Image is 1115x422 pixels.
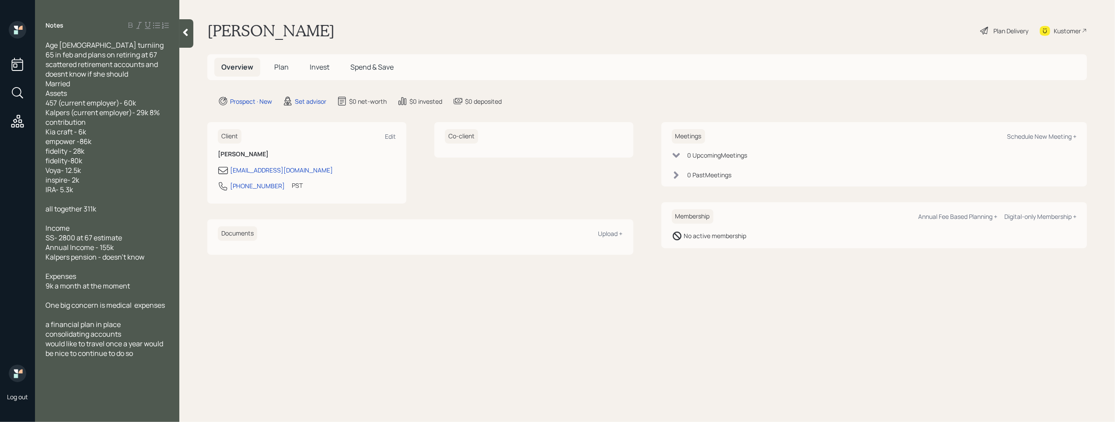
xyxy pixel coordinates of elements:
[230,97,272,106] div: Prospect · New
[45,88,67,98] span: Assets
[45,243,114,252] span: Annual Income - 155k
[218,151,396,158] h6: [PERSON_NAME]
[45,320,121,329] span: a financial plan in place
[45,108,161,127] span: Kalpers (current employer)- 29k 8% contribution
[1054,26,1081,35] div: Kustomer
[9,365,26,382] img: retirable_logo.png
[310,62,329,72] span: Invest
[45,204,96,214] span: all together 311k
[218,226,257,241] h6: Documents
[45,165,81,175] span: Voya- 12.5k
[45,60,159,79] span: scattered retirement accounts and doesnt know if she should
[45,21,63,30] label: Notes
[385,132,396,141] div: Edit
[295,97,326,106] div: Set advisor
[45,223,70,233] span: Income
[688,170,732,179] div: 0 Past Meeting s
[230,181,285,190] div: [PHONE_NUMBER]
[993,26,1028,35] div: Plan Delivery
[672,209,713,224] h6: Membership
[45,329,121,339] span: consolidating accounts
[45,271,76,281] span: Expenses
[274,62,289,72] span: Plan
[45,233,122,243] span: SS- 2800 at 67 estimate
[45,146,84,156] span: fidelity - 28k
[688,151,748,160] div: 0 Upcoming Meeting s
[45,156,82,165] span: fidelity-80k
[349,97,387,106] div: $0 net-worth
[45,127,86,137] span: Kia craft - 6k
[45,252,144,262] span: Kalpers pension - doesn't know
[684,231,747,240] div: No active membership
[292,181,303,190] div: PST
[350,62,394,72] span: Spend & Save
[409,97,442,106] div: $0 invested
[918,212,997,221] div: Annual Fee Based Planning +
[465,97,502,106] div: $0 deposited
[207,21,335,40] h1: [PERSON_NAME]
[221,62,253,72] span: Overview
[672,129,705,144] h6: Meetings
[230,165,333,175] div: [EMAIL_ADDRESS][DOMAIN_NAME]
[45,300,165,310] span: One big concern is medical expenses
[45,137,91,146] span: empower -86k
[45,98,136,108] span: 457 (current employer)- 60k
[7,393,28,401] div: Log out
[45,185,73,194] span: IRA- 5.3k
[1004,212,1077,221] div: Digital-only Membership +
[45,339,164,358] span: would like to travel once a year would be nice to continue to do so
[1007,132,1077,141] div: Schedule New Meeting +
[45,175,79,185] span: inspire- 2k
[45,79,70,88] span: Married
[218,129,241,144] h6: Client
[45,40,165,60] span: Age [DEMOGRAPHIC_DATA] turniing 65 in feb and plans on retiring at 67
[45,281,130,291] span: 9k a month at the moment
[598,229,623,238] div: Upload +
[445,129,478,144] h6: Co-client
